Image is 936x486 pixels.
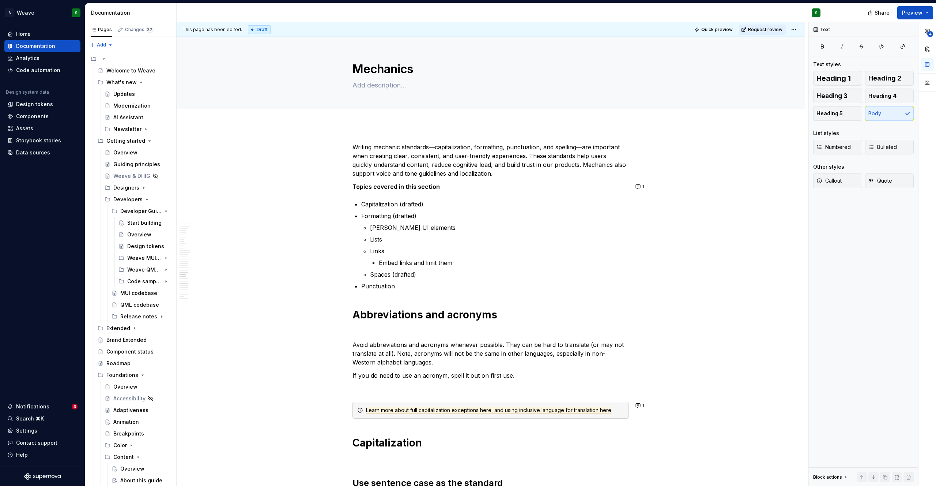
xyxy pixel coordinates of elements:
div: Weave QML toolkit [127,266,162,273]
div: Newsletter [102,123,173,135]
span: Heading 1 [816,75,851,82]
p: Writing mechanic standards—capitalization, formatting, punctuation, and spelling—are important wh... [352,143,629,178]
div: Foundations [95,369,173,381]
div: Pages [91,27,112,33]
svg: Supernova Logo [24,473,61,480]
span: Request review [748,27,782,33]
div: Analytics [16,55,39,62]
a: Documentation [4,40,80,52]
a: Settings [4,425,80,437]
span: Heading 2 [868,75,901,82]
div: Updates [113,90,135,98]
div: S [75,10,78,16]
button: 1 [633,182,648,192]
div: Adaptiveness [113,407,148,414]
div: QML codebase [120,301,159,309]
div: What's new [95,76,173,88]
div: Help [16,451,28,459]
button: Heading 1 [813,71,862,86]
button: Bulleted [865,140,914,154]
button: Contact support [4,437,80,449]
div: Extended [95,322,173,334]
a: AI Assistant [102,112,173,123]
div: Design system data [6,89,49,95]
div: Notifications [16,403,49,410]
div: Developers [113,196,143,203]
div: Start building [127,219,162,227]
div: Content [102,451,173,463]
div: Design tokens [127,243,164,250]
div: Developers [102,194,173,205]
span: Heading 3 [816,92,848,100]
div: Documentation [91,9,173,16]
button: Quote [865,173,914,188]
span: Share [875,9,890,16]
a: Code automation [4,64,80,76]
a: Welcome to Weave [95,65,173,76]
div: Components [16,113,49,120]
div: Getting started [106,137,145,145]
button: Heading 4 [865,89,914,103]
button: Numbered [813,140,862,154]
span: Heading 4 [868,92,897,100]
p: Links [370,247,629,255]
span: This page has been edited. [182,27,242,33]
div: Other styles [813,163,844,171]
div: Draft [248,25,271,34]
div: Release notes [109,311,173,322]
p: If you do need to use an acronym, spell it out on first use. [352,371,629,380]
a: Adaptiveness [102,404,173,416]
span: Preview [902,9,922,16]
a: Home [4,28,80,40]
div: Assets [16,125,33,132]
a: Overview [109,463,173,475]
a: Assets [4,123,80,134]
div: Overview [120,465,144,472]
div: Designers [102,182,173,194]
a: Accessibility [102,393,173,404]
div: Storybook stories [16,137,61,144]
button: Heading 3 [813,89,862,103]
button: Preview [897,6,933,19]
div: Animation [113,418,139,426]
div: Color [102,440,173,451]
div: Block actions [813,474,842,480]
span: Numbered [816,143,851,151]
div: Home [16,30,31,38]
a: Animation [102,416,173,428]
div: A [5,8,14,17]
a: MUI codebase [109,287,173,299]
span: 37 [146,27,154,33]
div: Release notes [120,313,157,320]
span: 1 [642,403,644,408]
p: Formatting (drafted) [361,212,629,220]
span: Callout [816,177,842,184]
div: Modernization [113,102,151,109]
a: Analytics [4,52,80,64]
div: Developer Guide [109,205,173,217]
span: Heading 5 [816,110,843,117]
span: Quick preview [701,27,733,33]
a: Modernization [102,100,173,112]
div: Contact support [16,439,57,446]
div: Newsletter [113,126,141,133]
h1: Capitalization [352,436,629,449]
a: QML codebase [109,299,173,311]
a: Component status [95,346,173,358]
a: Breakpoints [102,428,173,440]
a: Overview [102,147,173,158]
button: Request review [739,25,786,35]
a: Roadmap [95,358,173,369]
div: S [815,10,818,16]
button: Heading 5 [813,106,862,121]
span: Bulleted [868,143,897,151]
a: Storybook stories [4,135,80,146]
div: Content [113,453,134,461]
a: Updates [102,88,173,100]
button: Quick preview [692,25,736,35]
div: Search ⌘K [16,415,44,422]
button: Share [864,6,894,19]
a: Overview [102,381,173,393]
div: Breakpoints [113,430,144,437]
div: Color [113,442,127,449]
